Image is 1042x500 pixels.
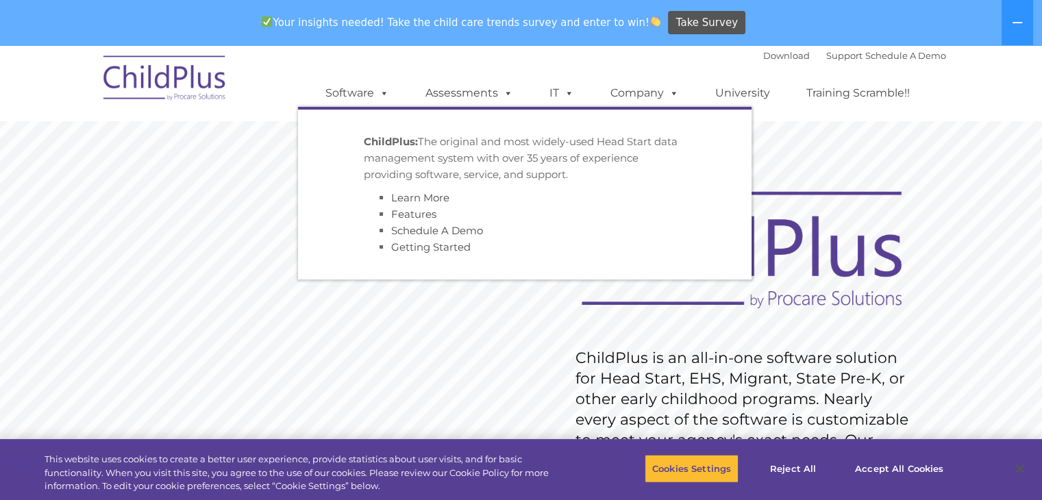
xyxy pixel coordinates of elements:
a: Take Survey [668,11,745,35]
img: 👏 [650,16,660,27]
strong: ChildPlus: [364,135,418,148]
a: Training Scramble!! [793,79,923,107]
div: This website uses cookies to create a better user experience, provide statistics about user visit... [45,453,573,493]
a: Company [597,79,693,107]
a: Learn More [391,191,449,204]
a: Assessments [412,79,527,107]
p: The original and most widely-used Head Start data management system with over 35 years of experie... [364,134,686,183]
a: Schedule A Demo [865,50,946,61]
a: Schedule A Demo [391,224,483,237]
button: Cookies Settings [645,454,739,483]
a: Getting Started [391,240,471,253]
a: Features [391,208,436,221]
img: ✅ [262,16,272,27]
span: Take Survey [676,11,738,35]
font: | [763,50,946,61]
a: Download [763,50,810,61]
a: University [702,79,784,107]
a: Software [312,79,403,107]
a: Support [826,50,863,61]
rs-layer: ChildPlus is an all-in-one software solution for Head Start, EHS, Migrant, State Pre-K, or other ... [575,348,915,492]
span: Your insights needed! Take the child care trends survey and enter to win! [256,9,667,36]
button: Close [1005,453,1035,484]
button: Reject All [750,454,836,483]
img: ChildPlus by Procare Solutions [97,46,234,114]
button: Accept All Cookies [847,454,951,483]
a: IT [536,79,588,107]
